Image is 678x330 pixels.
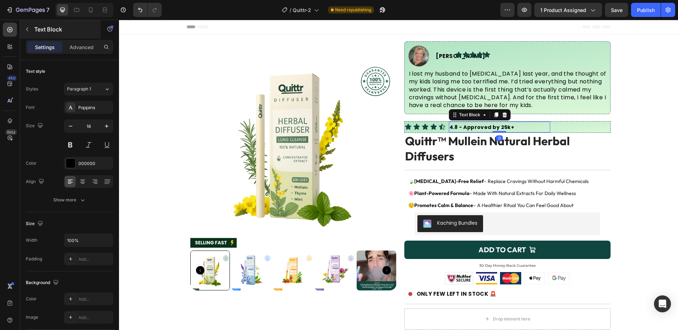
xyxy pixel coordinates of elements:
[293,6,311,14] span: Quittr-2
[78,314,112,321] div: Add...
[339,92,363,98] div: Text Block
[64,83,113,95] button: Paragraph 1
[405,252,426,265] img: Alt Image
[78,105,112,111] div: Poppins
[26,104,35,111] div: Font
[78,256,112,263] div: Add...
[26,86,38,92] div: Styles
[374,296,411,302] div: Drop element here
[304,200,313,208] img: KachingBundles.png
[357,252,378,265] img: Alt Image
[26,219,44,229] div: Size
[605,3,628,17] button: Save
[285,113,492,145] h2: Quittr™ Mullein Natural Herbal Diffusers
[53,196,86,204] div: Show more
[26,68,45,75] div: Text style
[326,252,354,265] img: Alt Image
[295,170,350,177] strong: plant-powered formula
[289,181,470,190] p: 😌 – a healthier ritual you can feel good about
[429,252,451,265] img: Alt Image
[26,256,42,262] div: Padding
[335,7,371,13] span: Need republishing
[26,177,46,187] div: Align
[540,6,586,14] span: 1 product assigned
[35,43,55,51] p: Settings
[133,3,162,17] div: Undo/Redo
[26,296,37,302] div: Color
[318,200,358,207] div: Kaching Bundles
[286,243,491,249] p: 30-day money-back guarantee
[654,295,671,312] div: Open Intercom Messenger
[26,314,38,320] div: Image
[26,278,60,288] div: Background
[290,6,291,14] span: /
[285,221,492,239] button: Add to cart
[289,25,311,47] img: 534953570_10163941732176983_6661854406600094180_n_40x.jpg
[359,224,407,236] div: Add to cart
[298,270,378,278] strong: ONLY FEW LEFT IN STOCK 🚨
[26,237,37,243] div: Width
[67,86,91,92] span: Paragraph 1
[26,121,44,131] div: Size
[631,3,661,17] button: Publish
[637,6,655,14] div: Publish
[34,25,94,34] p: Text Block
[534,3,602,17] button: 1 product assigned
[7,75,17,81] div: 450
[26,194,113,206] button: Show more
[289,157,470,166] p: 🍃 – replace cravings without harmful chemicals
[263,246,272,255] button: Carousel Next Arrow
[331,104,395,111] strong: 4.8 - Approved by 25k+
[317,33,366,40] strong: [PERSON_NAME]
[290,50,490,90] p: I lost my husband to [MEDICAL_DATA] last year, and the thought of my kids losing me too terrified...
[26,160,37,166] div: Color
[381,252,402,265] img: Alt Image
[3,3,53,17] button: 7
[119,20,678,330] iframe: To enrich screen reader interactions, please activate Accessibility in Grammarly extension settings
[64,234,113,247] input: Auto
[295,158,365,165] strong: [MEDICAL_DATA]-free relief
[78,296,112,302] div: Add...
[289,169,470,178] p: 🌸 – made with natural extracts for daily wellness
[295,182,354,189] strong: promotes calm & balance
[78,160,112,167] div: 000000
[46,6,49,14] p: 7
[70,43,94,51] p: Advanced
[611,7,623,13] span: Save
[5,129,17,135] div: Beta
[377,116,384,121] div: 0
[298,195,364,212] button: Kaching Bundles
